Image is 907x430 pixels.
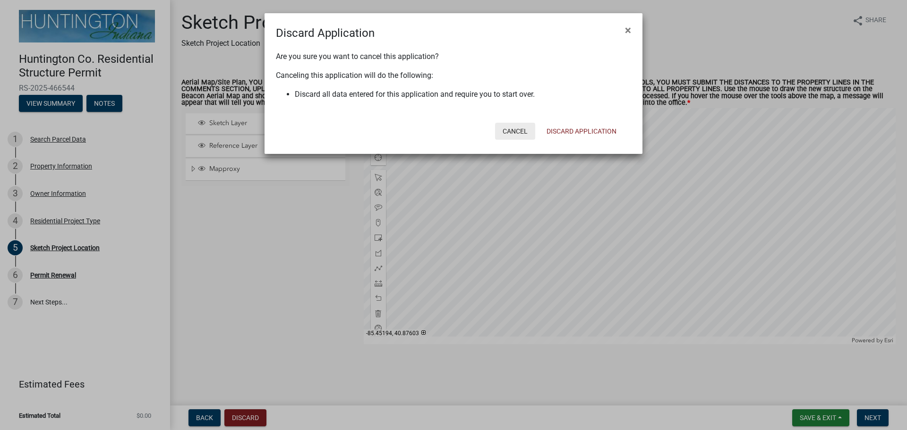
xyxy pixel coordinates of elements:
[625,24,631,37] span: ×
[495,123,535,140] button: Cancel
[276,70,631,81] p: Canceling this application will do the following:
[617,17,639,43] button: Close
[295,89,631,100] li: Discard all data entered for this application and require you to start over.
[276,25,375,42] h4: Discard Application
[539,123,624,140] button: Discard Application
[276,51,631,62] p: Are you sure you want to cancel this application?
